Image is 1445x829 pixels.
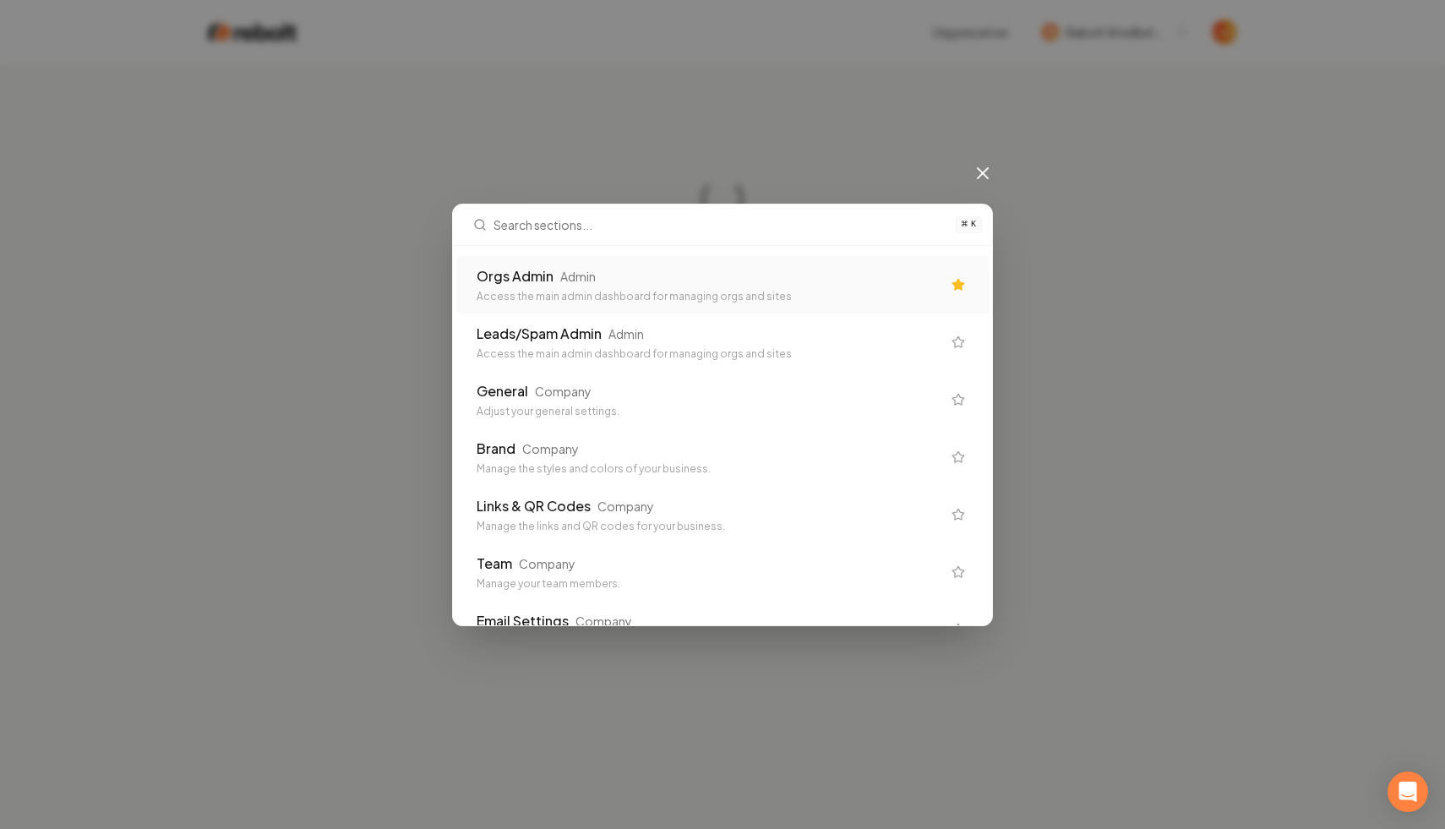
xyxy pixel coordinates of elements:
[477,462,941,476] div: Manage the styles and colors of your business.
[519,555,575,572] div: Company
[477,554,512,574] div: Team
[477,520,941,533] div: Manage the links and QR codes for your business.
[535,383,592,400] div: Company
[477,290,941,303] div: Access the main admin dashboard for managing orgs and sites
[477,347,941,361] div: Access the main admin dashboard for managing orgs and sites
[477,577,941,591] div: Manage your team members.
[477,381,528,401] div: General
[560,268,596,285] div: Admin
[1388,772,1428,812] div: Open Intercom Messenger
[453,246,992,625] div: Search sections...
[477,611,569,631] div: Email Settings
[477,324,602,344] div: Leads/Spam Admin
[477,266,553,286] div: Orgs Admin
[477,405,941,418] div: Adjust your general settings.
[597,498,654,515] div: Company
[493,205,946,245] input: Search sections...
[477,496,591,516] div: Links & QR Codes
[608,325,644,342] div: Admin
[477,439,515,459] div: Brand
[522,440,579,457] div: Company
[575,613,632,630] div: Company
